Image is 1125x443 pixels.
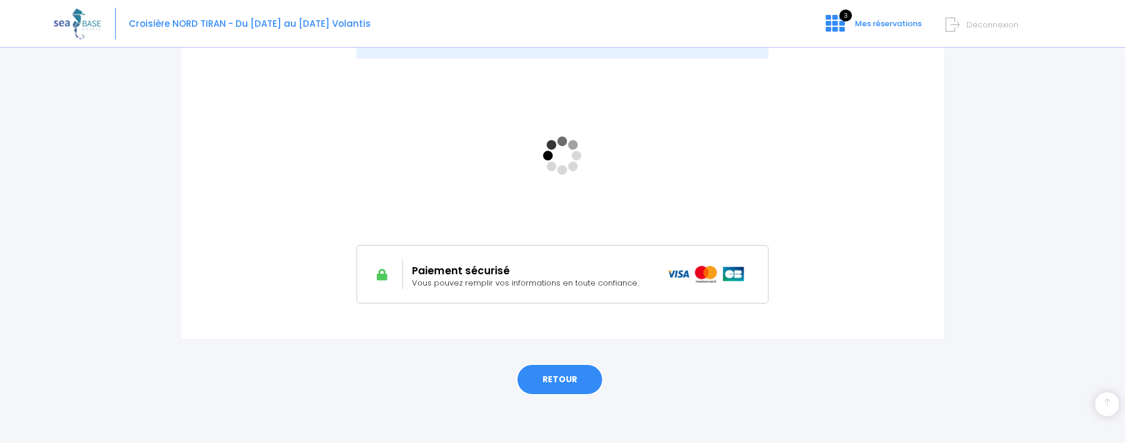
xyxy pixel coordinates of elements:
[129,17,371,30] span: Croisière NORD TIRAN - Du [DATE] au [DATE] Volantis
[816,22,929,33] a: 3 Mes réservations
[839,10,852,21] span: 3
[966,19,1018,30] span: Déconnexion
[412,277,639,289] span: Vous pouvez remplir vos informations en toute confiance.
[541,33,584,51] span: 1 130 €
[516,364,603,396] a: RETOUR
[412,265,649,277] h2: Paiement sécurisé
[855,18,922,29] span: Mes réservations
[667,266,745,283] img: icons_paiement_securise@2x.png
[357,66,768,245] iframe: <!-- //required -->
